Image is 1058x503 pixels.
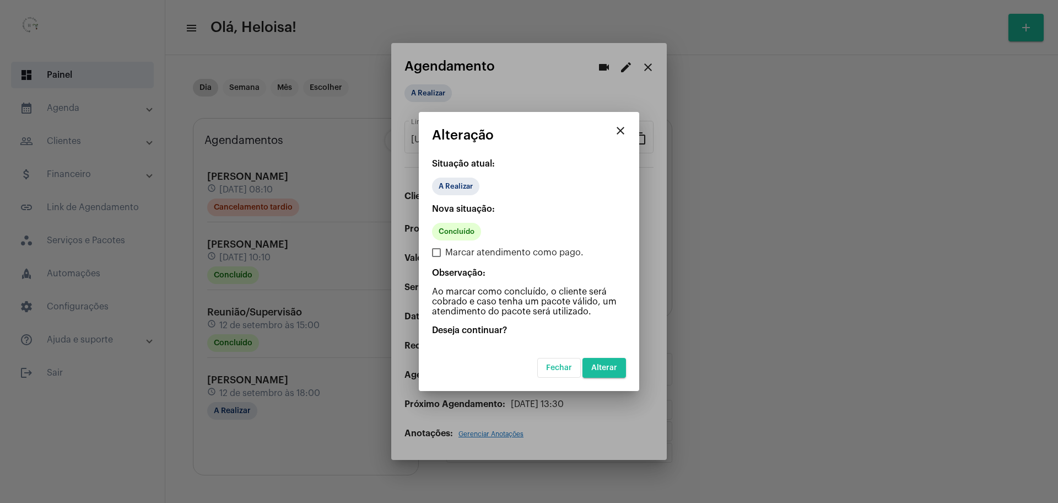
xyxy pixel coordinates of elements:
[445,246,584,259] span: Marcar atendimento como pago.
[432,178,479,195] mat-chip: A Realizar
[614,124,627,137] mat-icon: close
[432,223,481,240] mat-chip: Concluído
[591,364,617,372] span: Alterar
[546,364,572,372] span: Fechar
[537,358,581,378] button: Fechar
[432,287,626,317] p: Ao marcar como concluído, o cliente será cobrado e caso tenha um pacote válido, um atendimento do...
[432,204,626,214] p: Nova situação:
[432,325,626,335] p: Deseja continuar?
[432,128,494,142] span: Alteração
[432,159,626,169] p: Situação atual:
[432,268,626,278] p: Observação:
[582,358,626,378] button: Alterar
